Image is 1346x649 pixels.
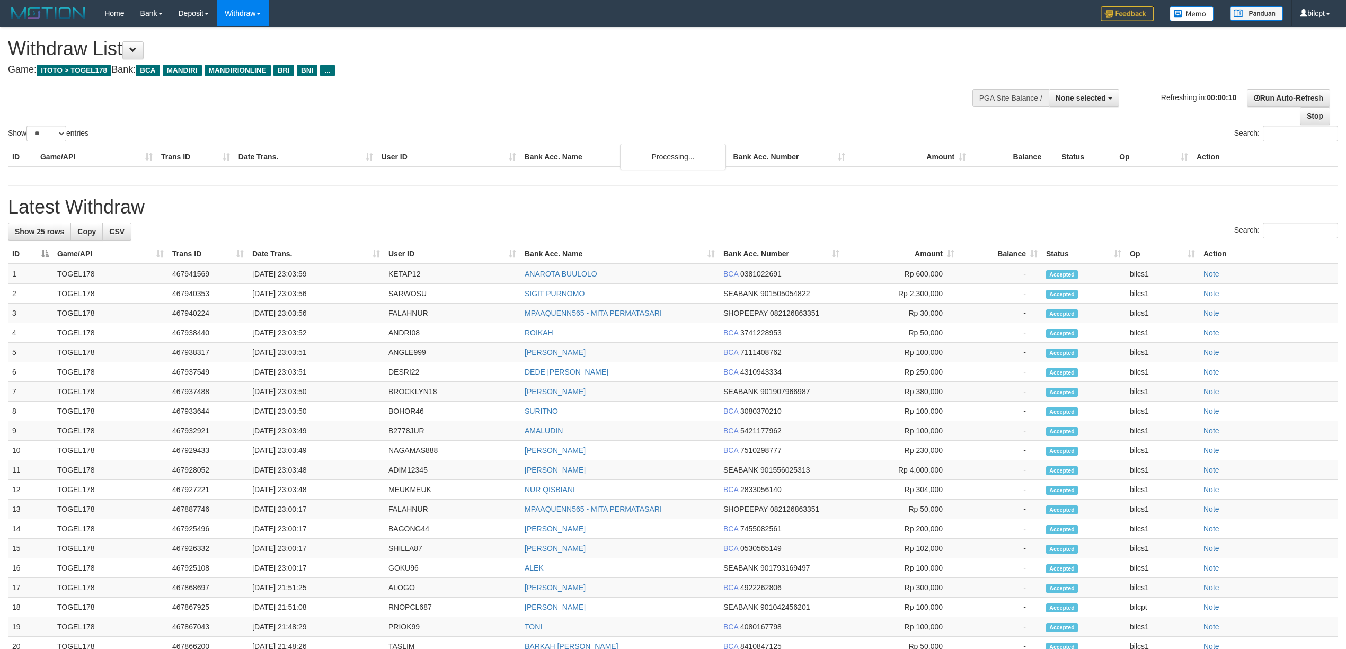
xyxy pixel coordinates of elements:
[102,223,131,241] a: CSV
[320,65,334,76] span: ...
[1046,603,1078,612] span: Accepted
[248,558,384,578] td: [DATE] 23:00:17
[525,544,586,553] a: [PERSON_NAME]
[1203,387,1219,396] a: Note
[1203,348,1219,357] a: Note
[844,402,959,421] td: Rp 100,000
[168,284,248,304] td: 467940353
[1126,578,1199,598] td: bilcs1
[525,446,586,455] a: [PERSON_NAME]
[248,362,384,382] td: [DATE] 23:03:51
[844,500,959,519] td: Rp 50,000
[8,578,53,598] td: 17
[1056,94,1106,102] span: None selected
[248,304,384,323] td: [DATE] 23:03:56
[1126,460,1199,480] td: bilcs1
[15,227,64,236] span: Show 25 rows
[1234,126,1338,141] label: Search:
[168,362,248,382] td: 467937549
[1170,6,1214,21] img: Button%20Memo.svg
[53,578,168,598] td: TOGEL178
[8,284,53,304] td: 2
[520,147,729,167] th: Bank Acc. Name
[248,244,384,264] th: Date Trans.: activate to sort column ascending
[1046,309,1078,318] span: Accepted
[959,304,1042,323] td: -
[8,480,53,500] td: 12
[157,147,234,167] th: Trans ID
[844,284,959,304] td: Rp 2,300,000
[1126,362,1199,382] td: bilcs1
[384,519,520,539] td: BAGONG44
[844,558,959,578] td: Rp 100,000
[1046,329,1078,338] span: Accepted
[1126,323,1199,343] td: bilcs1
[740,407,782,415] span: Copy 3080370210 to clipboard
[205,65,271,76] span: MANDIRIONLINE
[384,578,520,598] td: ALOGO
[1042,244,1126,264] th: Status: activate to sort column ascending
[1126,284,1199,304] td: bilcs1
[1203,564,1219,572] a: Note
[168,343,248,362] td: 467938317
[53,480,168,500] td: TOGEL178
[723,446,738,455] span: BCA
[959,578,1042,598] td: -
[740,524,782,533] span: Copy 7455082561 to clipboard
[760,289,810,298] span: Copy 901505054822 to clipboard
[844,421,959,441] td: Rp 100,000
[53,304,168,323] td: TOGEL178
[168,519,248,539] td: 467925496
[384,441,520,460] td: NAGAMAS888
[1126,382,1199,402] td: bilcs1
[844,304,959,323] td: Rp 30,000
[770,309,819,317] span: Copy 082126863351 to clipboard
[1046,486,1078,495] span: Accepted
[844,244,959,264] th: Amount: activate to sort column ascending
[844,343,959,362] td: Rp 100,000
[168,382,248,402] td: 467937488
[248,382,384,402] td: [DATE] 23:03:50
[136,65,160,76] span: BCA
[849,147,970,167] th: Amount
[36,147,157,167] th: Game/API
[248,539,384,558] td: [DATE] 23:00:17
[53,539,168,558] td: TOGEL178
[384,382,520,402] td: BROCKLYN18
[959,480,1042,500] td: -
[520,244,719,264] th: Bank Acc. Name: activate to sort column ascending
[1126,304,1199,323] td: bilcs1
[273,65,294,76] span: BRI
[844,382,959,402] td: Rp 380,000
[1203,505,1219,513] a: Note
[740,446,782,455] span: Copy 7510298777 to clipboard
[1203,270,1219,278] a: Note
[1046,349,1078,358] span: Accepted
[1203,623,1219,631] a: Note
[248,578,384,598] td: [DATE] 21:51:25
[384,343,520,362] td: ANGLE999
[740,544,782,553] span: Copy 0530565149 to clipboard
[384,460,520,480] td: ADIM12345
[959,598,1042,617] td: -
[844,480,959,500] td: Rp 304,000
[248,617,384,637] td: [DATE] 21:48:29
[168,402,248,421] td: 467933644
[248,402,384,421] td: [DATE] 23:03:50
[740,583,782,592] span: Copy 4922262806 to clipboard
[959,323,1042,343] td: -
[972,89,1049,107] div: PGA Site Balance /
[525,466,586,474] a: [PERSON_NAME]
[8,304,53,323] td: 3
[723,564,758,572] span: SEABANK
[8,362,53,382] td: 6
[1126,480,1199,500] td: bilcs1
[844,362,959,382] td: Rp 250,000
[723,328,738,337] span: BCA
[8,500,53,519] td: 13
[1203,426,1219,435] a: Note
[1046,427,1078,436] span: Accepted
[70,223,103,241] a: Copy
[1203,368,1219,376] a: Note
[168,539,248,558] td: 467926332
